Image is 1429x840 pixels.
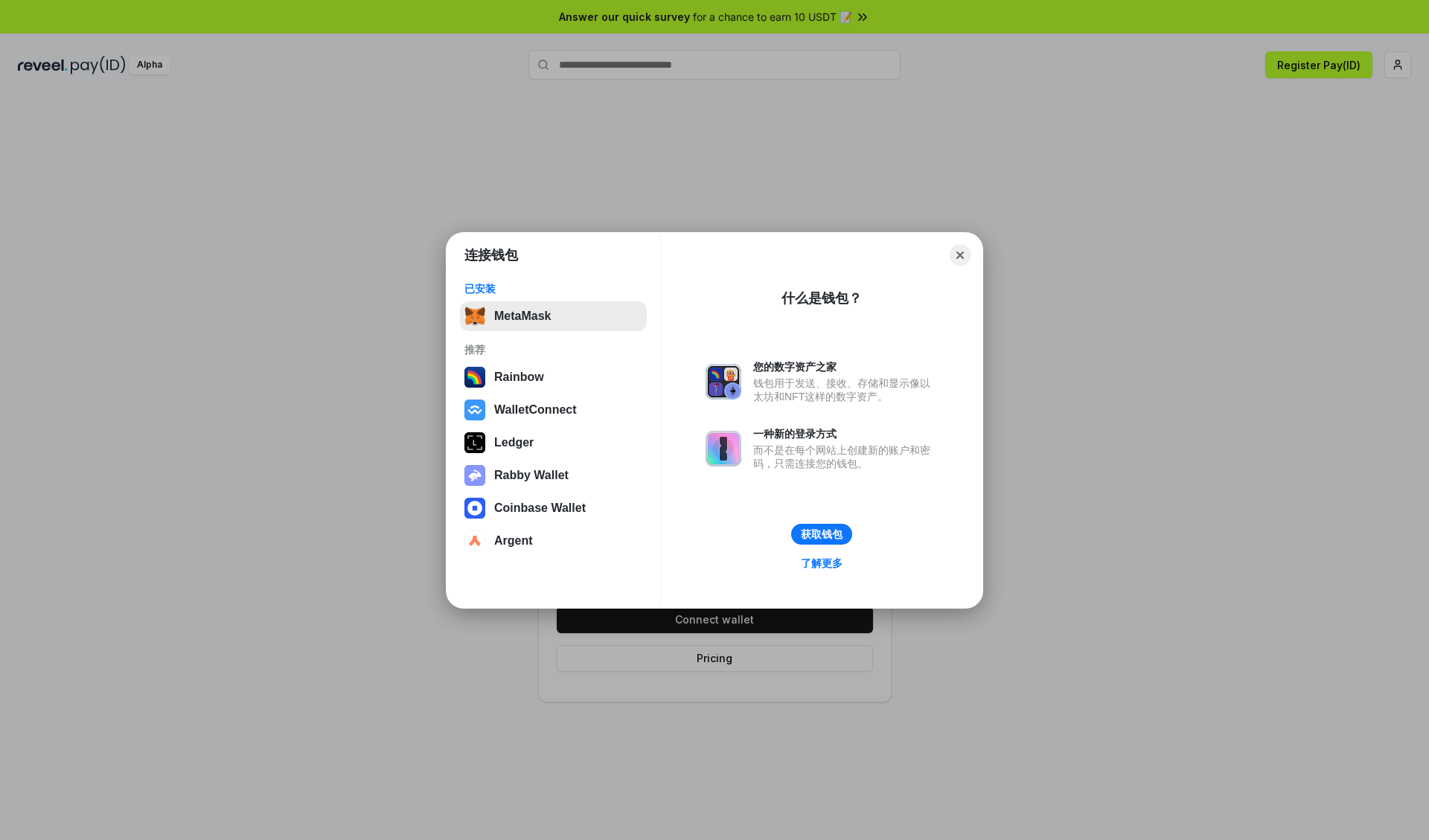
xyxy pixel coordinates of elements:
[464,465,485,486] img: svg+xml,%3Csvg%20xmlns%3D%22http%3A%2F%2Fwww.w3.org%2F2000%2Fsvg%22%20fill%3D%22none%22%20viewBox...
[460,428,647,458] button: Ledger
[792,554,851,573] a: 了解更多
[753,427,938,440] div: 一种新的登录方式
[464,432,485,453] img: svg+xml,%3Csvg%20xmlns%3D%22http%3A%2F%2Fwww.w3.org%2F2000%2Fsvg%22%20width%3D%2228%22%20height%3...
[950,245,971,266] button: Close
[706,364,741,400] img: svg+xml,%3Csvg%20xmlns%3D%22http%3A%2F%2Fwww.w3.org%2F2000%2Fsvg%22%20fill%3D%22none%22%20viewBox...
[464,282,642,295] div: 已安装
[464,400,485,420] img: svg+xml,%3Csvg%20width%3D%2228%22%20height%3D%2228%22%20viewBox%3D%220%200%2028%2028%22%20fill%3D...
[464,530,485,551] img: svg+xml,%3Csvg%20width%3D%2228%22%20height%3D%2228%22%20viewBox%3D%220%200%2028%2028%22%20fill%3D...
[494,469,569,482] div: Rabby Wallet
[464,246,518,264] h1: 连接钱包
[494,436,534,449] div: Ledger
[464,498,485,519] img: svg+xml,%3Csvg%20width%3D%2228%22%20height%3D%2228%22%20viewBox%3D%220%200%2028%2028%22%20fill%3D...
[464,306,485,327] img: svg+xml,%3Csvg%20fill%3D%22none%22%20height%3D%2233%22%20viewBox%3D%220%200%2035%2033%22%20width%...
[801,528,843,541] div: 获取钱包
[706,431,741,467] img: svg+xml,%3Csvg%20xmlns%3D%22http%3A%2F%2Fwww.w3.org%2F2000%2Fsvg%22%20fill%3D%22none%22%20viewBox...
[464,367,485,388] img: svg+xml,%3Csvg%20width%3D%22120%22%20height%3D%22120%22%20viewBox%3D%220%200%20120%20120%22%20fil...
[460,301,647,331] button: MetaMask
[753,376,938,403] div: 钱包用于发送、接收、存储和显示像以太坊和NFT这样的数字资产。
[494,501,586,515] div: Coinbase Wallet
[460,362,647,392] button: Rainbow
[753,360,938,373] div: 您的数字资产之家
[791,524,852,545] button: 获取钱包
[494,403,577,417] div: WalletConnect
[460,493,647,523] button: Coinbase Wallet
[753,443,938,470] div: 而不是在每个网站上创建新的账户和密码，只需连接您的钱包。
[460,461,647,490] button: Rabby Wallet
[494,371,544,384] div: Rainbow
[494,310,551,323] div: MetaMask
[460,395,647,425] button: WalletConnect
[781,289,862,307] div: 什么是钱包？
[494,534,533,548] div: Argent
[460,526,647,556] button: Argent
[464,343,642,356] div: 推荐
[801,557,843,570] div: 了解更多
